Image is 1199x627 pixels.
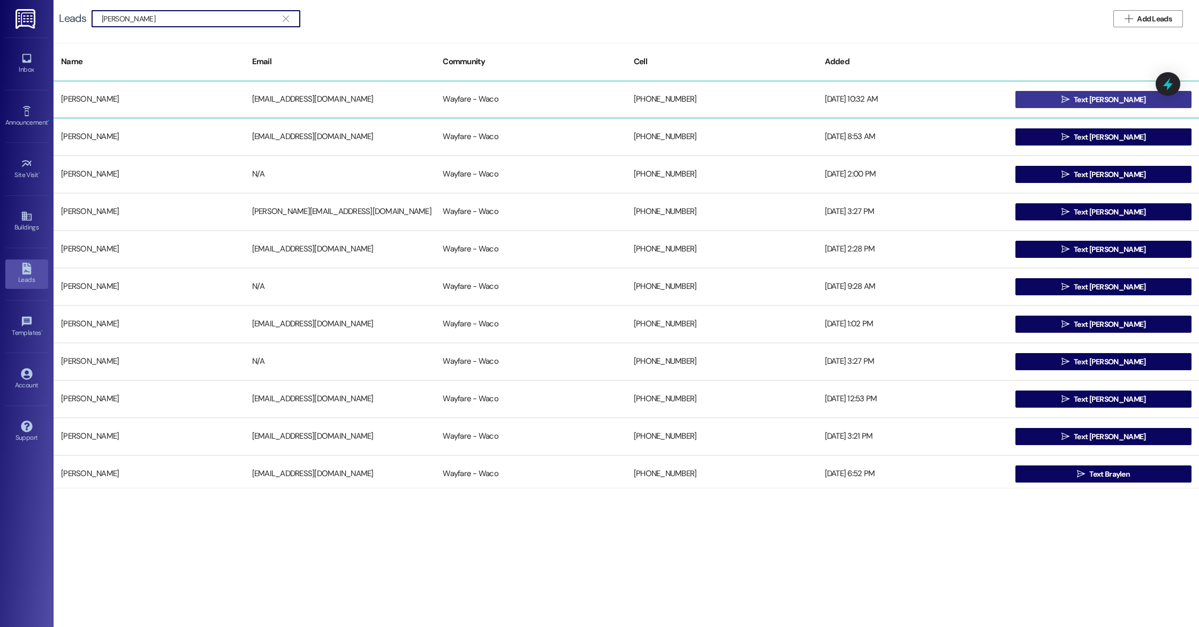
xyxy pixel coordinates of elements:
i:  [1061,133,1069,141]
div: N/A [245,164,436,185]
div: [EMAIL_ADDRESS][DOMAIN_NAME] [245,313,436,335]
button: Text [PERSON_NAME] [1015,353,1192,370]
span: Text [PERSON_NAME] [1074,94,1145,105]
i:  [1061,432,1069,441]
a: Templates • [5,312,48,341]
span: Text [PERSON_NAME] [1074,207,1145,218]
div: Email [245,49,436,75]
div: Wayfare - Waco [435,463,626,485]
div: [PERSON_NAME] [54,351,245,372]
div: Wayfare - Waco [435,89,626,110]
div: [PERSON_NAME] [54,201,245,223]
div: [PHONE_NUMBER] [626,351,817,372]
i:  [1061,95,1069,104]
div: [PHONE_NUMBER] [626,164,817,185]
div: Community [435,49,626,75]
span: Text [PERSON_NAME] [1074,356,1145,368]
i:  [1061,282,1069,291]
span: Text [PERSON_NAME] [1074,394,1145,405]
button: Text [PERSON_NAME] [1015,203,1192,220]
button: Text [PERSON_NAME] [1015,278,1192,295]
button: Text [PERSON_NAME] [1015,91,1192,108]
div: [DATE] 12:53 PM [817,388,1008,410]
div: [PERSON_NAME] [54,126,245,148]
div: [DATE] 2:28 PM [817,239,1008,260]
div: [DATE] 10:32 AM [817,89,1008,110]
div: [PERSON_NAME] [54,388,245,410]
div: Wayfare - Waco [435,239,626,260]
div: Cell [626,49,817,75]
div: [PHONE_NUMBER] [626,426,817,447]
i:  [1061,208,1069,216]
div: [EMAIL_ADDRESS][DOMAIN_NAME] [245,463,436,485]
a: Account [5,365,48,394]
span: Text [PERSON_NAME] [1074,244,1145,255]
div: [PHONE_NUMBER] [626,463,817,485]
i:  [1125,14,1133,23]
div: Leads [59,13,86,24]
i:  [1061,245,1069,254]
div: [EMAIL_ADDRESS][DOMAIN_NAME] [245,426,436,447]
a: Leads [5,259,48,288]
button: Text [PERSON_NAME] [1015,166,1192,183]
div: Wayfare - Waco [435,426,626,447]
span: Text Braylen [1089,469,1130,480]
span: Add Leads [1137,13,1172,25]
a: Buildings [5,207,48,236]
i:  [283,14,289,23]
div: [PERSON_NAME] [54,239,245,260]
div: Wayfare - Waco [435,201,626,223]
button: Text Braylen [1015,465,1192,483]
div: [PHONE_NUMBER] [626,313,817,335]
div: Wayfare - Waco [435,126,626,148]
div: [PERSON_NAME] [54,276,245,297]
div: Wayfare - Waco [435,388,626,410]
div: [DATE] 3:21 PM [817,426,1008,447]
div: [PERSON_NAME] [54,313,245,335]
div: Wayfare - Waco [435,313,626,335]
div: [DATE] 9:28 AM [817,276,1008,297]
div: [EMAIL_ADDRESS][DOMAIN_NAME] [245,388,436,410]
div: [EMAIL_ADDRESS][DOMAIN_NAME] [245,89,436,110]
span: Text [PERSON_NAME] [1074,281,1145,293]
button: Add Leads [1113,10,1183,27]
div: Added [817,49,1008,75]
div: [PERSON_NAME] [54,89,245,110]
div: N/A [245,351,436,372]
img: ResiDesk Logo [16,9,37,29]
div: [DATE] 3:27 PM [817,201,1008,223]
i:  [1061,320,1069,328]
div: [PERSON_NAME][EMAIL_ADDRESS][DOMAIN_NAME] [245,201,436,223]
button: Text [PERSON_NAME] [1015,241,1192,258]
div: Name [54,49,245,75]
span: • [39,170,40,177]
div: [PHONE_NUMBER] [626,126,817,148]
button: Text [PERSON_NAME] [1015,428,1192,445]
i:  [1061,395,1069,403]
span: Text [PERSON_NAME] [1074,431,1145,442]
div: [PHONE_NUMBER] [626,201,817,223]
div: Wayfare - Waco [435,351,626,372]
div: [PERSON_NAME] [54,426,245,447]
i:  [1061,170,1069,179]
div: [PHONE_NUMBER] [626,89,817,110]
span: • [48,117,49,125]
button: Text [PERSON_NAME] [1015,316,1192,333]
div: [PHONE_NUMBER] [626,276,817,297]
span: Text [PERSON_NAME] [1074,319,1145,330]
span: Text [PERSON_NAME] [1074,169,1145,180]
span: Text [PERSON_NAME] [1074,132,1145,143]
div: Wayfare - Waco [435,164,626,185]
a: Site Visit • [5,155,48,183]
a: Inbox [5,49,48,78]
div: [EMAIL_ADDRESS][DOMAIN_NAME] [245,239,436,260]
button: Clear text [277,11,294,27]
div: N/A [245,276,436,297]
div: [PERSON_NAME] [54,463,245,485]
a: Support [5,417,48,446]
div: [PERSON_NAME] [54,164,245,185]
input: Search name/email/community (quotes for exact match e.g. "John Smith") [102,11,277,26]
div: [DATE] 6:52 PM [817,463,1008,485]
div: [PHONE_NUMBER] [626,388,817,410]
div: [DATE] 3:27 PM [817,351,1008,372]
